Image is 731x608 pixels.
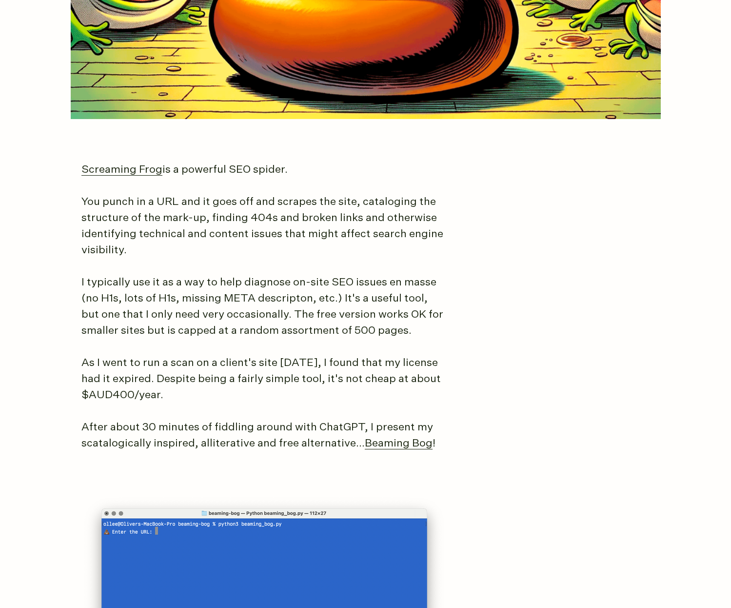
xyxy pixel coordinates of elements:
[81,355,447,404] p: As I went to run a scan on a client's site [DATE], I found that my license had it expired. Despit...
[81,420,447,452] p: After about 30 minutes of fiddling around with ChatGPT, I present my scatalogically inspired, all...
[81,275,447,339] p: I typically use it as a way to help diagnose on-site SEO issues en masse (no H1s, lots of H1s, mi...
[81,194,447,259] p: You punch in a URL and it goes off and scrapes the site, cataloging the structure of the mark-up,...
[365,438,433,449] a: Beaming Bog
[81,164,162,176] a: Screaming Frog
[81,162,447,178] p: is a powerful SEO spider.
